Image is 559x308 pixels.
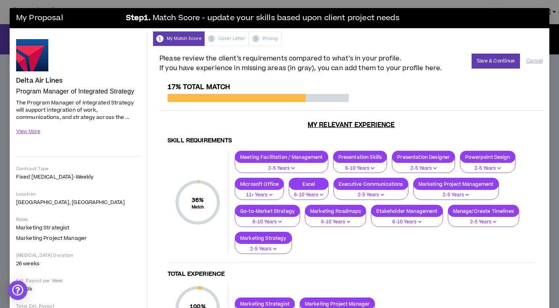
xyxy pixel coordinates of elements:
button: 6-10 Years [333,158,387,173]
button: 6-10 Years [289,185,329,200]
p: Powerpoint Design [460,154,515,160]
h4: Delta Air Lines [16,77,62,84]
p: Executive Communications [334,181,408,187]
div: Open Intercom Messenger [8,281,27,300]
p: 11+ Years [240,191,279,199]
h3: My Relevant Experience [159,121,543,129]
p: Marketing Strategy [235,235,292,241]
button: 2-5 Years [448,212,519,227]
p: Presentation Skills [333,154,387,160]
span: Match Score - update your skills based upon client project needs [153,12,400,24]
p: Est. Payout per Week [16,278,140,284]
p: [MEDICAL_DATA] Duration [16,252,140,258]
button: Cancel [526,54,543,68]
p: 2-5 Years [240,246,287,253]
p: 6-10 Years [310,219,361,226]
p: $1.99k [16,285,140,293]
p: 2-5 Years [418,191,494,199]
span: Marketing Strategist [16,224,69,231]
b: Step 1 . [126,12,151,24]
button: 6-10 Years [371,212,443,227]
p: Roles [16,216,140,223]
button: View More [16,125,40,139]
p: 2-5 Years [240,165,323,172]
h3: My Proposal [16,10,121,26]
button: 2-5 Years [235,158,328,173]
p: [GEOGRAPHIC_DATA], [GEOGRAPHIC_DATA] [16,199,140,206]
p: Meeting Facilitation / Management [235,154,328,160]
p: Manage/Create Timelines [448,208,519,214]
span: 1 [156,35,164,42]
button: 6-10 Years [305,212,366,227]
div: My Match Score [153,31,205,46]
button: 2-5 Years [413,185,499,200]
button: 11+ Years [235,185,284,200]
button: 2-5 Years [333,185,408,200]
small: Match [192,204,204,210]
button: 6-10 Years [235,212,300,227]
span: Please review the client’s requirements compared to what’s in your profile. If you have experienc... [159,54,442,73]
button: 2-5 Years [235,239,292,254]
p: Marketing Roadmaps [305,208,366,214]
p: Stakeholder Management [371,208,442,214]
p: 6-10 Years [376,219,437,226]
span: 17% Total Match [168,82,230,92]
button: 2-5 Years [460,158,515,173]
h4: Total Experience [168,271,535,278]
h4: Skill Requirements [168,137,535,145]
p: 6-10 Years [294,191,323,199]
button: 2-5 Years [392,158,455,173]
span: 36 % [192,196,204,204]
p: 6-10 Years [338,165,382,172]
p: Excel [289,181,328,187]
p: Marketing Strategist [235,301,294,307]
span: Fixed [MEDICAL_DATA] - weekly [16,173,93,181]
p: Go-to-Market Strategy [235,208,300,214]
p: The Program Manager of Integrated Strategy will support integration of work, communications, and ... [16,98,140,121]
p: 26 weeks [16,260,140,267]
p: Microsoft Office [235,181,284,187]
p: 2-5 Years [397,165,450,172]
p: Marketing Project Manager [300,301,375,307]
p: Program Manager of Integrated Strategy [16,87,140,96]
p: 2-5 Years [339,191,403,199]
p: 2-5 Years [453,219,514,226]
p: 2-5 Years [465,165,510,172]
p: 6-10 Years [240,219,295,226]
span: Marketing Project Manager [16,235,87,242]
p: Location [16,191,140,197]
p: Contract Type [16,166,140,172]
button: Save & Continue [472,54,520,69]
p: Presentation Designer [392,154,455,160]
p: Marketing Project Management [414,181,499,187]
